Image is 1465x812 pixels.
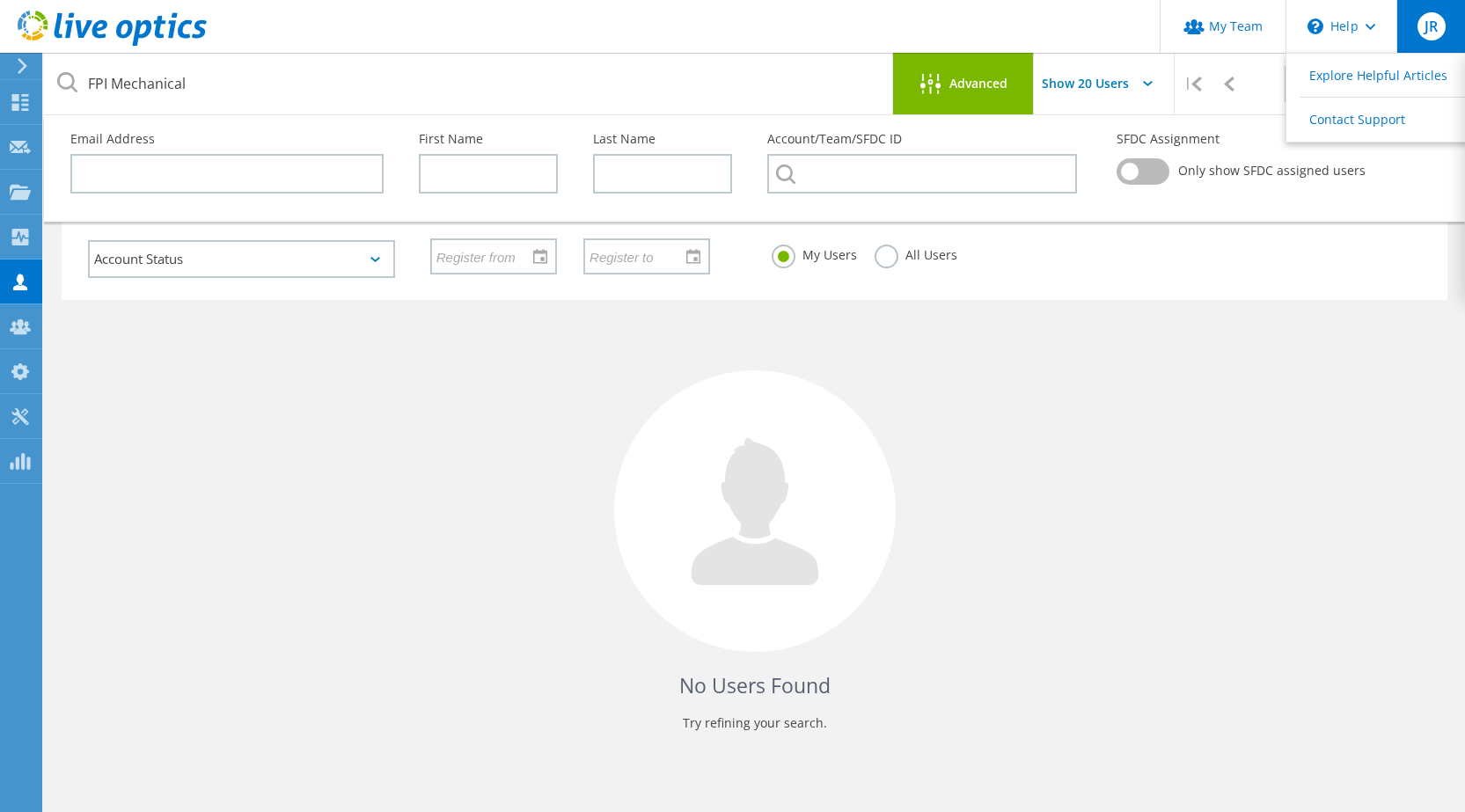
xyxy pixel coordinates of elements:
[1175,53,1211,115] div: |
[1308,18,1323,34] svg: \n
[1178,165,1366,177] span: Only show SFDC assigned users
[432,239,543,273] input: Register from
[1117,133,1430,145] label: SFDC Assignment
[949,77,1007,90] span: Advanced
[875,245,957,261] label: All Users
[772,245,857,261] label: My Users
[88,240,395,278] div: Account Status
[70,133,384,145] label: Email Address
[593,133,732,145] label: Last Name
[79,709,1430,737] p: Try refining your search.
[419,133,558,145] label: First Name
[18,37,207,49] a: Live Optics Dashboard
[44,53,894,114] input: Search users by name, email, company, etc.
[1425,19,1438,33] span: JR
[79,671,1430,700] h4: No Users Found
[767,133,1080,145] label: Account/Team/SFDC ID
[585,239,696,273] input: Register to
